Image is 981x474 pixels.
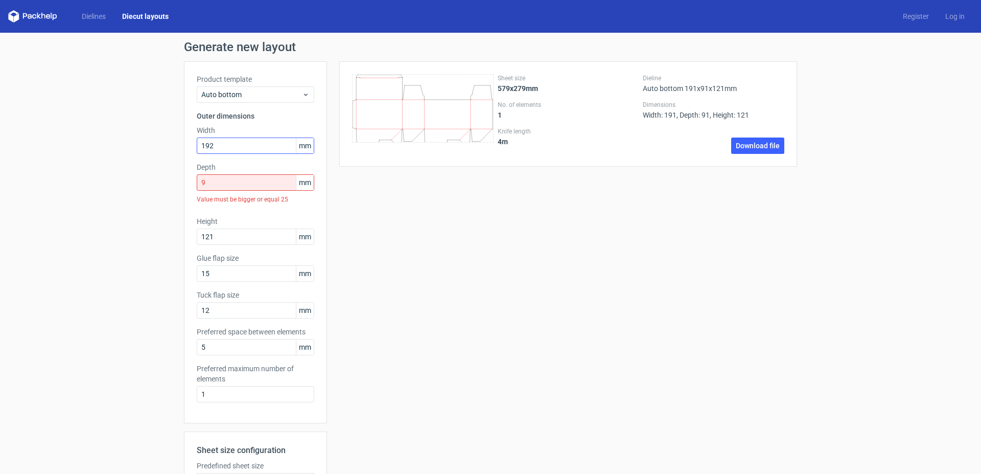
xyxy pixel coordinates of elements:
div: Value must be bigger or equal 25 [197,191,314,208]
h1: Generate new layout [184,41,797,53]
a: Log in [937,11,973,21]
label: Dimensions [643,101,784,109]
a: Register [895,11,937,21]
label: No. of elements [498,101,639,109]
span: mm [296,266,314,281]
h3: Outer dimensions [197,111,314,121]
strong: 579x279mm [498,84,538,93]
label: Glue flap size [197,253,314,263]
label: Dieline [643,74,784,82]
span: mm [296,229,314,244]
label: Knife length [498,127,639,136]
span: mm [296,175,314,190]
label: Preferred space between elements [197,327,314,337]
label: Product template [197,74,314,84]
strong: 4 m [498,138,508,146]
span: mm [296,340,314,355]
a: Download file [731,138,784,154]
label: Preferred maximum number of elements [197,364,314,384]
label: Sheet size [498,74,639,82]
a: Dielines [74,11,114,21]
label: Height [197,216,314,227]
label: Depth [197,162,314,172]
span: Auto bottom [201,89,302,100]
div: Auto bottom 191x91x121mm [643,74,784,93]
label: Predefined sheet size [197,461,314,471]
a: Diecut layouts [114,11,177,21]
span: mm [296,303,314,318]
strong: 1 [498,111,502,119]
div: Width: 191, Depth: 91, Height: 121 [643,101,784,119]
h2: Sheet size configuration [197,444,314,457]
span: mm [296,138,314,153]
label: Tuck flap size [197,290,314,300]
label: Width [197,125,314,136]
